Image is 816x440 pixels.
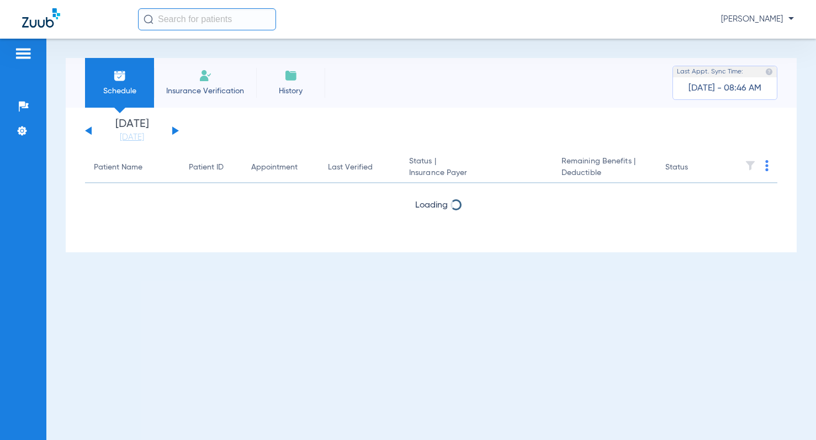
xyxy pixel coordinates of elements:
div: Patient Name [94,162,142,173]
img: hamburger-icon [14,47,32,60]
img: group-dot-blue.svg [765,160,769,171]
div: Last Verified [328,162,373,173]
span: Schedule [93,86,146,97]
img: Manual Insurance Verification [199,69,212,82]
div: Patient ID [189,162,234,173]
img: History [284,69,298,82]
img: Zuub Logo [22,8,60,28]
li: [DATE] [99,119,165,143]
div: Last Verified [328,162,391,173]
span: Loading [415,201,448,210]
span: Deductible [561,167,648,179]
img: last sync help info [765,68,773,76]
div: Appointment [251,162,298,173]
th: Status | [400,152,553,183]
th: Remaining Benefits | [553,152,656,183]
div: Patient Name [94,162,171,173]
span: Insurance Payer [409,167,544,179]
span: [PERSON_NAME] [721,14,794,25]
span: Last Appt. Sync Time: [677,66,743,77]
span: Insurance Verification [162,86,248,97]
span: History [264,86,317,97]
img: filter.svg [745,160,756,171]
a: [DATE] [99,132,165,143]
input: Search for patients [138,8,276,30]
img: Search Icon [144,14,153,24]
div: Appointment [251,162,310,173]
div: Patient ID [189,162,224,173]
span: [DATE] - 08:46 AM [688,83,761,94]
img: Schedule [113,69,126,82]
th: Status [656,152,731,183]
